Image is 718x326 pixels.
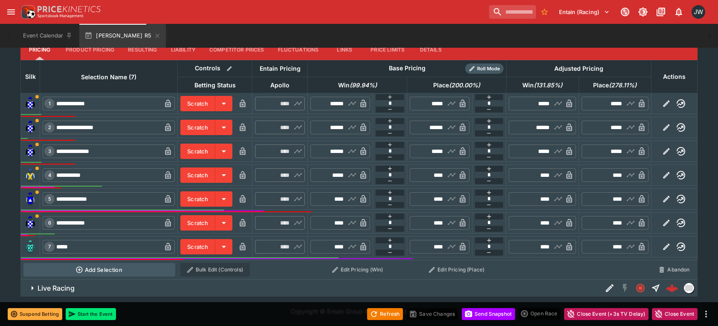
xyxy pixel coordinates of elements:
[180,263,250,277] button: Bulk Edit (Controls)
[180,239,215,254] button: Scratch
[350,80,377,90] em: ( 99.94 %)
[666,282,678,294] div: 323859f2-1b46-4e25-81a5-8f9644fe1e5f
[3,4,19,20] button: open drawer
[23,216,37,230] img: runner 6
[180,167,215,183] button: Scratch
[46,244,52,250] span: 7
[465,63,504,74] div: Show/hide Price Roll mode configuration.
[185,80,245,90] span: Betting Status
[518,308,561,320] div: split button
[424,80,489,90] span: Place(200.00%)
[271,40,326,60] button: Fluctuations
[410,263,504,277] button: Edit Pricing (Place)
[584,80,646,90] span: Place(278.11%)
[180,120,215,135] button: Scratch
[411,40,450,60] button: Details
[8,308,62,320] button: Suspend Betting
[617,4,633,20] button: Connected to PK
[652,308,698,320] button: Close Event
[617,280,633,296] button: SGM Disabled
[671,4,686,20] button: Notifications
[38,284,75,293] h6: Live Racing
[602,280,617,296] button: Edit Detail
[47,101,52,107] span: 1
[23,263,175,277] button: Add Selection
[121,40,164,60] button: Resulting
[180,215,215,231] button: Scratch
[203,40,271,60] button: Competitor Prices
[23,144,37,158] img: runner 3
[635,4,651,20] button: Toggle light/dark mode
[462,308,515,320] button: Send Snapshot
[20,280,602,297] button: Live Racing
[689,3,708,21] button: Jayden Wyke
[178,60,252,77] th: Controls
[46,220,53,226] span: 6
[79,24,166,48] button: [PERSON_NAME] R5
[23,121,37,134] img: runner 2
[653,4,669,20] button: Documentation
[59,40,121,60] button: Product Pricing
[554,5,615,19] button: Select Tenant
[23,240,37,254] img: runner 7
[654,263,695,277] button: Abandon
[21,60,40,93] th: Silk
[538,5,551,19] button: No Bookmarks
[23,192,37,206] img: runner 5
[367,308,403,320] button: Refresh
[474,65,504,72] span: Roll Mode
[506,60,651,77] th: Adjusted Pricing
[164,40,203,60] button: Liability
[46,172,53,178] span: 4
[23,168,37,182] img: runner 4
[66,308,116,320] button: Start the Event
[46,148,53,154] span: 3
[489,5,536,19] input: search
[180,191,215,207] button: Scratch
[252,60,308,77] th: Entain Pricing
[329,80,386,90] span: Win(99.94%)
[46,124,53,130] span: 2
[23,97,37,110] img: runner 1
[46,196,53,202] span: 5
[666,282,678,294] img: logo-cerberus--red.svg
[38,6,101,12] img: PriceKinetics
[38,14,84,18] img: Sportsbook Management
[513,80,572,90] span: Win(131.85%)
[684,283,694,293] img: liveracing
[663,280,680,297] a: 323859f2-1b46-4e25-81a5-8f9644fe1e5f
[252,77,308,93] th: Apollo
[633,280,648,296] button: Closed
[701,309,711,319] button: more
[20,40,59,60] button: Pricing
[224,63,235,74] button: Bulk edit
[684,283,694,293] div: liveracing
[651,60,697,93] th: Actions
[564,308,649,320] button: Close Event (+3s TV Delay)
[180,96,215,111] button: Scratch
[385,63,429,74] div: Base Pricing
[19,3,36,20] img: PriceKinetics Logo
[180,144,215,159] button: Scratch
[449,80,480,90] em: ( 200.00 %)
[325,40,364,60] button: Links
[692,5,705,19] div: Jayden Wyke
[310,263,405,277] button: Edit Pricing (Win)
[18,24,78,48] button: Event Calendar
[609,80,637,90] em: ( 278.11 %)
[648,280,663,296] button: Straight
[635,283,646,293] svg: Closed
[72,72,146,82] span: Selection Name (7)
[364,40,411,60] button: Price Limits
[534,80,562,90] em: ( 131.85 %)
